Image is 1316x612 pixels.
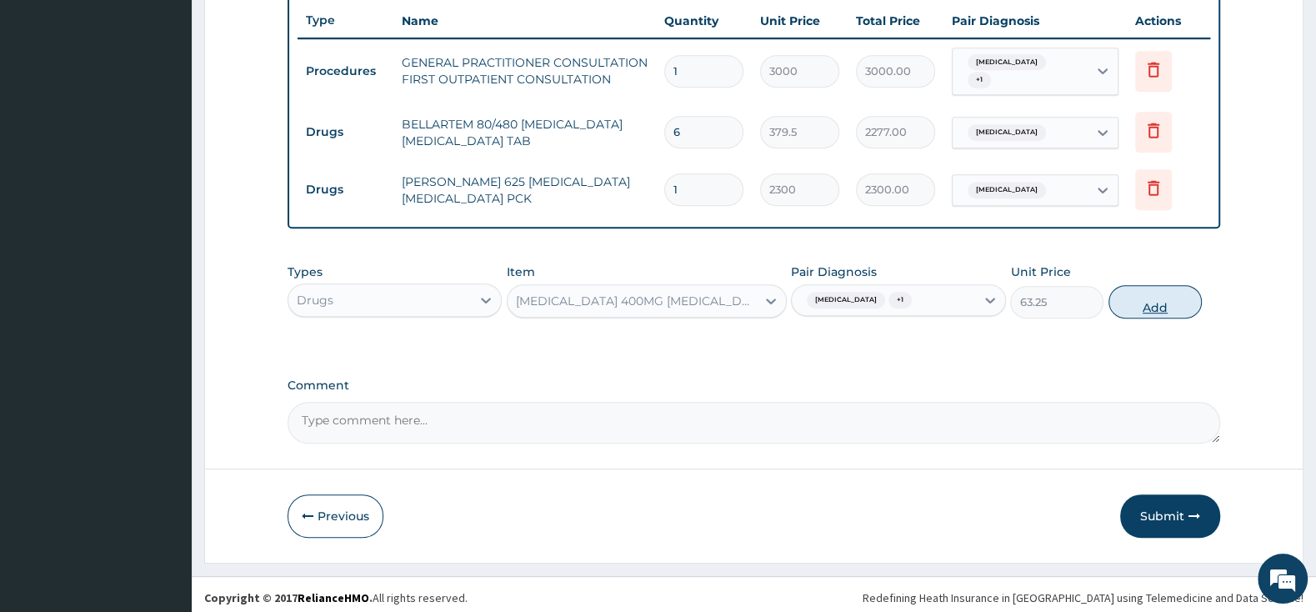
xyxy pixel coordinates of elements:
textarea: Type your message and hit 'Enter' [8,423,318,481]
button: Add [1108,285,1202,319]
span: [MEDICAL_DATA] [968,182,1046,198]
strong: Copyright © 2017 . [204,590,373,605]
span: [MEDICAL_DATA] [968,54,1046,71]
td: Procedures [298,56,393,87]
span: We're online! [97,193,230,362]
span: + 1 [968,72,991,88]
span: [MEDICAL_DATA] [968,124,1046,141]
td: GENERAL PRACTITIONER CONSULTATION FIRST OUTPATIENT CONSULTATION [393,46,656,96]
th: Actions [1127,4,1210,38]
label: Types [288,265,323,279]
span: [MEDICAL_DATA] [807,292,885,309]
th: Name [393,4,656,38]
div: Minimize live chat window [273,8,313,48]
div: Drugs [297,292,333,309]
th: Total Price [848,4,943,38]
button: Submit [1120,494,1220,538]
div: Chat with us now [87,93,280,115]
td: [PERSON_NAME] 625 [MEDICAL_DATA] [MEDICAL_DATA] PCK [393,165,656,215]
th: Unit Price [752,4,848,38]
div: Redefining Heath Insurance in [GEOGRAPHIC_DATA] using Telemedicine and Data Science! [863,589,1303,606]
label: Item [507,263,535,280]
button: Previous [288,494,383,538]
th: Type [298,5,393,36]
img: d_794563401_company_1708531726252_794563401 [31,83,68,125]
label: Pair Diagnosis [791,263,877,280]
th: Quantity [656,4,752,38]
label: Unit Price [1010,263,1070,280]
a: RelianceHMO [298,590,369,605]
th: Pair Diagnosis [943,4,1127,38]
label: Comment [288,379,1220,393]
td: BELLARTEM 80/480 [MEDICAL_DATA] [MEDICAL_DATA] TAB [393,108,656,158]
div: [MEDICAL_DATA] 400MG [MEDICAL_DATA] TAB [516,293,758,309]
td: Drugs [298,174,393,205]
td: Drugs [298,117,393,148]
span: + 1 [888,292,912,309]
